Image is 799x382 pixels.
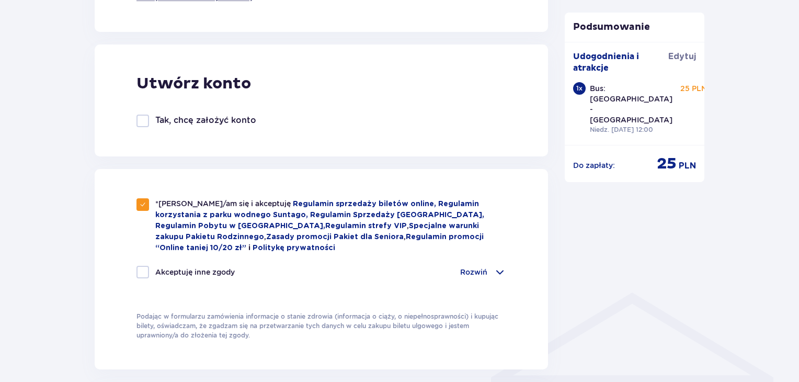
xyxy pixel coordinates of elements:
[573,51,669,74] p: Udogodnienia i atrakcje
[155,115,256,126] p: Tak, chcę założyć konto
[680,83,707,94] p: 25 PLN
[679,160,696,172] p: PLN
[565,21,705,33] p: Podsumowanie
[325,222,407,230] a: Regulamin strefy VIP
[136,74,251,94] p: Utwórz konto
[253,244,335,252] a: Politykę prywatności
[310,211,484,219] a: Regulamin Sprzedaży [GEOGRAPHIC_DATA],
[155,222,325,230] a: Regulamin Pobytu w [GEOGRAPHIC_DATA],
[590,83,672,125] p: Bus: [GEOGRAPHIC_DATA] - [GEOGRAPHIC_DATA]
[155,199,293,208] span: *[PERSON_NAME]/am się i akceptuję
[460,267,487,277] p: Rozwiń
[293,200,438,208] a: Regulamin sprzedaży biletów online,
[155,198,506,253] p: , , ,
[136,312,506,340] p: Podając w formularzu zamówienia informacje o stanie zdrowia (informacja o ciąży, o niepełnosprawn...
[155,267,235,277] p: Akceptuję inne zgody
[590,125,653,134] p: Niedz. [DATE] 12:00
[573,82,586,95] div: 1 x
[248,244,253,252] span: i
[573,160,615,171] p: Do zapłaty :
[657,154,677,174] p: 25
[668,51,696,62] a: Edytuj
[266,233,404,241] a: Zasady promocji Pakiet dla Seniora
